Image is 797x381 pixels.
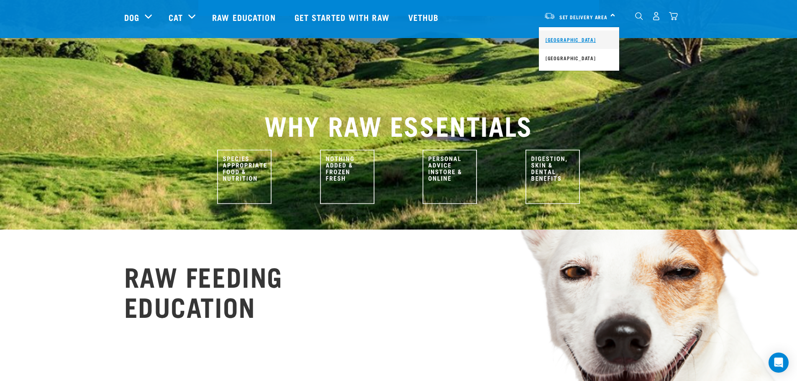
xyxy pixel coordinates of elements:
a: Get started with Raw [286,0,400,34]
img: home-icon-1@2x.png [635,12,643,20]
div: Open Intercom Messenger [769,353,789,373]
a: [GEOGRAPHIC_DATA] [539,49,619,67]
h2: RAW FEEDING EDUCATION [124,261,283,321]
a: Dog [124,11,139,23]
img: Personal Advice [423,150,477,204]
a: Raw Education [204,0,286,34]
a: [GEOGRAPHIC_DATA] [539,31,619,49]
span: Set Delivery Area [559,15,608,18]
a: Vethub [400,0,449,34]
img: Nothing Added [320,150,374,204]
img: user.png [652,12,661,20]
img: Raw Benefits [525,150,580,204]
h2: WHY RAW ESSENTIALS [124,110,673,140]
img: Species Appropriate Nutrition [217,150,272,204]
a: Cat [169,11,183,23]
img: home-icon@2x.png [669,12,678,20]
img: van-moving.png [544,12,555,20]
